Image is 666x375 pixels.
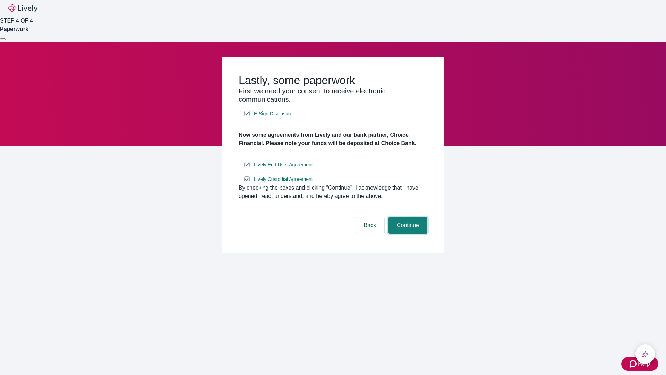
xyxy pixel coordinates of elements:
[254,110,292,117] span: E-Sign Disclosure
[355,217,384,234] button: Back
[642,351,649,358] svg: Lively AI Assistant
[239,74,427,87] h2: Lastly, some paperwork
[621,357,658,371] button: Zendesk support iconHelp
[253,160,314,169] a: e-sign disclosure document
[254,176,313,183] span: Lively Custodial Agreement
[638,360,650,368] span: Help
[253,175,314,184] a: e-sign disclosure document
[239,131,427,148] h4: Now some agreements from Lively and our bank partner, Choice Financial. Please note your funds wi...
[239,87,427,103] h3: First we need your consent to receive electronic communications.
[630,360,638,368] svg: Zendesk support icon
[253,109,294,118] a: e-sign disclosure document
[8,4,37,12] img: Lively
[635,344,655,364] button: chat
[254,161,313,168] span: Lively End User Agreement
[388,217,427,234] button: Continue
[239,184,427,200] div: By checking the boxes and clicking “Continue", I acknowledge that I have opened, read, understand...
